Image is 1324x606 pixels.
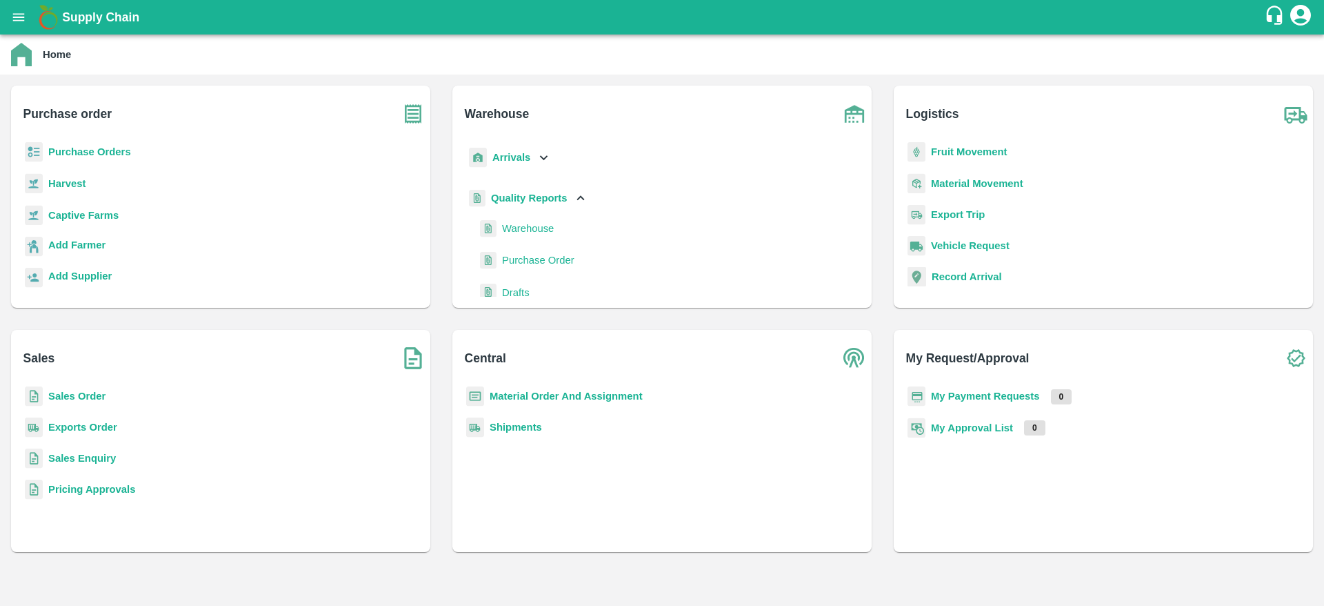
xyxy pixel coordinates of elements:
[907,205,925,225] img: delivery
[25,387,43,407] img: sales
[466,418,484,438] img: shipments
[907,418,925,438] img: approval
[480,220,496,237] img: qualityReport
[907,142,925,162] img: fruit
[931,240,1010,251] a: Vehicle Request
[48,391,106,402] a: Sales Order
[396,341,430,375] img: soSales
[48,146,131,157] a: Purchase Orders
[23,104,112,124] b: Purchase order
[1264,5,1288,30] div: customer-support
[931,209,985,220] a: Export Trip
[466,184,588,213] div: Quality Reports
[837,341,872,375] img: central
[48,422,117,433] a: Exports Order
[25,480,43,500] img: sales
[48,484,135,495] a: Pricing Approvals
[25,268,43,288] img: supplier
[48,178,86,189] a: Harvest
[502,218,554,239] a: Warehouse
[492,152,530,163] b: Arrivals
[907,236,925,256] img: vehicle
[48,268,112,287] a: Add Supplier
[466,142,552,173] div: Arrivals
[25,237,43,257] img: farmer
[502,282,530,303] a: Drafts
[490,391,643,402] a: Material Order And Assignment
[465,104,530,124] b: Warehouse
[465,349,506,368] b: Central
[490,422,542,433] a: Shipments
[466,387,484,407] img: centralMaterial
[907,387,925,407] img: payment
[3,1,34,33] button: open drawer
[502,221,554,236] span: Warehouse
[480,284,496,301] img: qualityReport
[25,449,43,469] img: sales
[1024,420,1045,436] p: 0
[48,271,112,282] b: Add Supplier
[906,104,959,124] b: Logistics
[932,271,1002,282] a: Record Arrival
[23,349,55,368] b: Sales
[62,10,139,24] b: Supply Chain
[25,418,43,438] img: shipments
[1051,389,1072,404] p: 0
[502,253,574,268] span: Purchase Order
[1288,3,1313,32] div: account of current user
[1278,97,1313,131] img: truck
[837,97,872,131] img: warehouse
[491,193,568,204] b: Quality Reports
[469,190,485,207] img: qualityReport
[48,210,119,221] a: Captive Farms
[25,142,43,162] img: reciept
[502,250,574,271] a: Purchase Order
[906,349,1030,368] b: My Request/Approval
[62,8,1264,27] a: Supply Chain
[907,173,925,194] img: material
[11,43,32,66] img: home
[1278,341,1313,375] img: check
[931,422,1013,433] a: My Approval List
[907,267,926,286] img: recordArrival
[34,3,62,31] img: logo
[25,205,43,226] img: harvest
[396,97,430,131] img: purchase
[469,148,487,168] img: whArrival
[48,240,106,251] b: Add Farmer
[931,146,1007,157] a: Fruit Movement
[931,391,1040,402] a: My Payment Requests
[25,173,43,194] img: harvest
[931,178,1023,189] a: Material Movement
[480,252,496,269] img: qualityReport
[48,237,106,256] a: Add Farmer
[43,49,71,60] b: Home
[48,453,116,464] a: Sales Enquiry
[502,285,530,300] span: Drafts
